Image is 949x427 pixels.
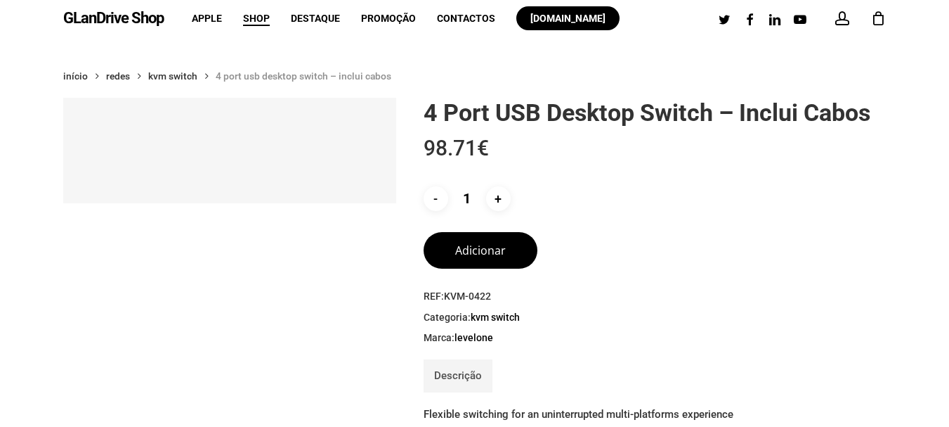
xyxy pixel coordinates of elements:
[451,186,483,211] input: Product quantity
[424,98,886,127] h1: 4 Port USB Desktop Switch – inclui cabos
[361,13,416,24] span: Promoção
[148,70,197,82] a: KVM Switch
[243,13,270,24] span: Shop
[477,136,489,160] span: €
[291,13,340,24] span: Destaque
[291,13,340,23] a: Destaque
[454,331,493,344] a: LEVELONE
[486,186,511,211] input: +
[361,13,416,23] a: Promoção
[243,13,270,23] a: Shop
[424,186,448,211] input: -
[424,311,886,325] span: Categoria:
[63,11,164,26] a: GLanDrive Shop
[424,232,537,269] button: Adicionar
[437,13,495,23] a: Contactos
[424,290,886,304] span: REF:
[437,13,495,24] span: Contactos
[434,359,482,393] a: Descrição
[216,70,391,82] span: 4 Port USB Desktop Switch – inclui cabos
[424,136,489,160] bdi: 98.71
[63,70,88,82] a: Início
[192,13,222,24] span: Apple
[471,311,520,324] a: KVM Switch
[424,331,886,345] span: Marca:
[444,291,491,302] span: KVM-0422
[192,13,222,23] a: Apple
[530,13,606,24] span: [DOMAIN_NAME]
[516,13,620,23] a: [DOMAIN_NAME]
[106,70,130,82] a: Redes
